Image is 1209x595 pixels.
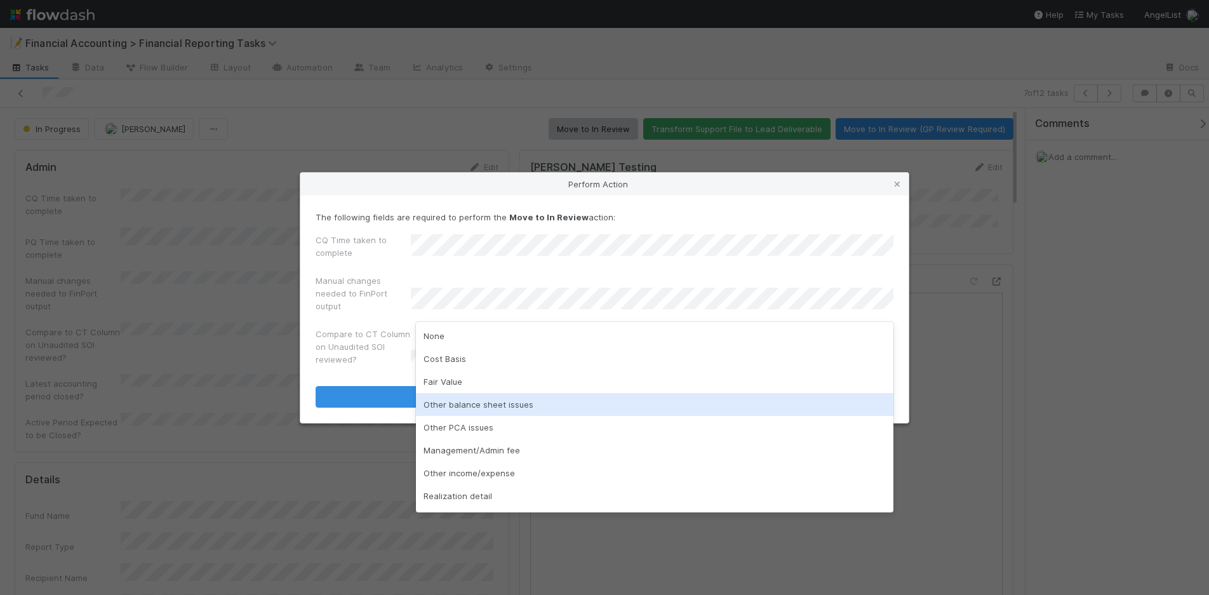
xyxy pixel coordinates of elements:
div: Other income/expense [416,462,893,485]
div: Realization detail [416,485,893,507]
div: None [416,324,893,347]
label: Manual changes needed to FinPort output [316,274,411,312]
div: Cost Basis [416,347,893,370]
div: Cashless contribution [416,507,893,530]
strong: Move to In Review [509,212,589,222]
div: Fair Value [416,370,893,393]
div: Other balance sheet issues [416,393,893,416]
div: Perform Action [300,173,909,196]
button: Move to In Review [316,386,893,408]
div: Management/Admin fee [416,439,893,462]
div: Other PCA issues [416,416,893,439]
label: CQ Time taken to complete [316,234,411,259]
p: The following fields are required to perform the action: [316,211,893,224]
label: Compare to CT Column on Unaudited SOI reviewed? [316,328,411,366]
